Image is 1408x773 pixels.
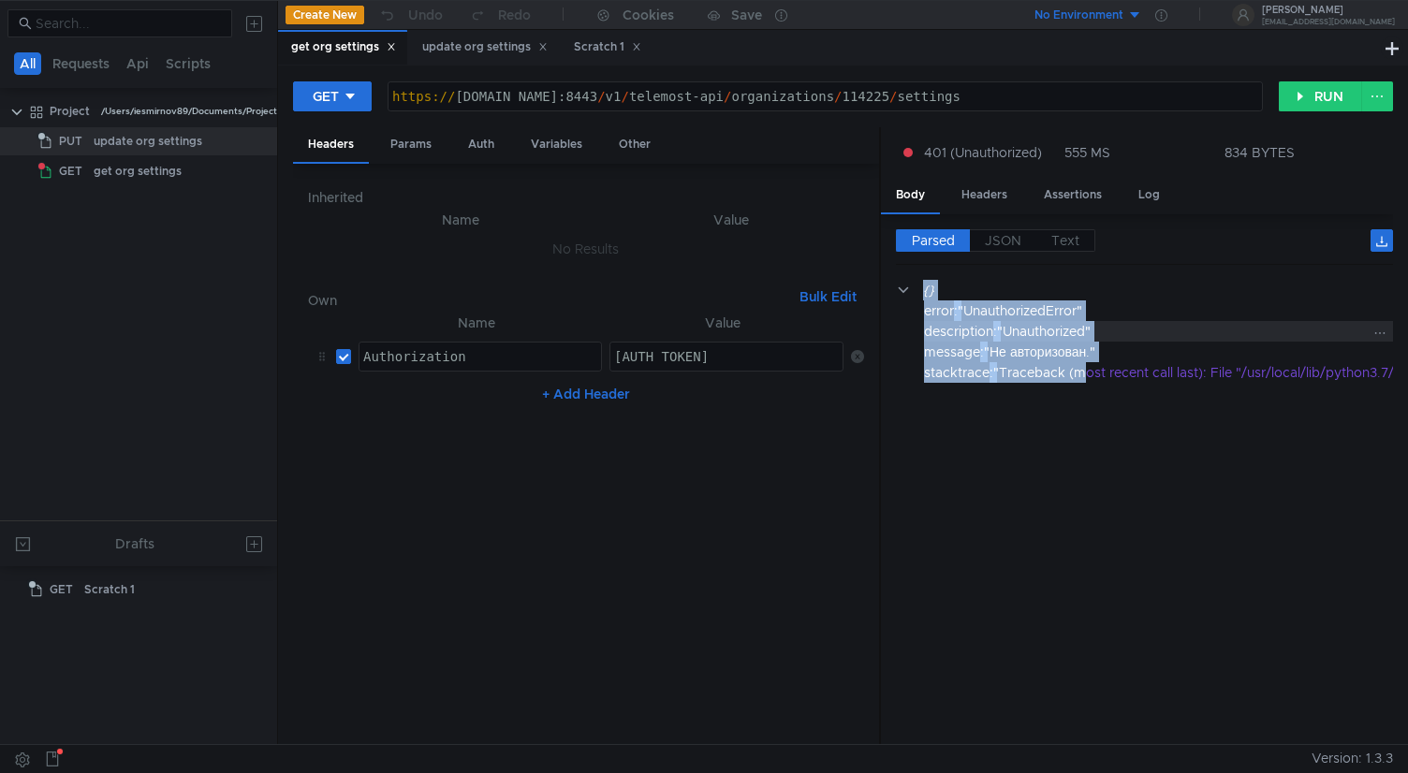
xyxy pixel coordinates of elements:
[924,342,980,362] div: message
[1051,232,1079,249] span: Text
[1262,6,1395,15] div: [PERSON_NAME]
[422,37,548,57] div: update org settings
[881,178,940,214] div: Body
[160,52,216,75] button: Scripts
[115,532,154,555] div: Drafts
[924,362,990,383] div: stacktrace
[375,127,447,162] div: Params
[535,383,638,405] button: + Add Header
[351,312,602,334] th: Name
[308,186,864,209] h6: Inherited
[1029,178,1117,212] div: Assertions
[1262,19,1395,25] div: [EMAIL_ADDRESS][DOMAIN_NAME]
[453,127,509,162] div: Auth
[408,4,443,26] div: Undo
[14,52,41,75] button: All
[84,576,135,604] div: Scratch 1
[1034,7,1123,24] div: No Environment
[293,81,372,111] button: GET
[94,127,202,155] div: update org settings
[364,1,456,29] button: Undo
[36,13,221,34] input: Search...
[924,142,1042,163] span: 401 (Unauthorized)
[101,97,277,125] div: /Users/iesmirnov89/Documents/Project
[1123,178,1175,212] div: Log
[598,209,864,231] th: Value
[604,127,666,162] div: Other
[516,127,597,162] div: Variables
[574,37,641,57] div: Scratch 1
[602,312,843,334] th: Value
[552,241,619,257] nz-embed-empty: No Results
[121,52,154,75] button: Api
[323,209,598,231] th: Name
[498,4,531,26] div: Redo
[1064,144,1110,161] div: 555 MS
[1279,81,1362,111] button: RUN
[792,285,864,308] button: Bulk Edit
[313,86,339,107] div: GET
[924,300,954,321] div: error
[47,52,115,75] button: Requests
[912,232,955,249] span: Parsed
[293,127,369,164] div: Headers
[291,37,396,57] div: get org settings
[623,4,674,26] div: Cookies
[1225,144,1295,161] div: 834 BYTES
[286,6,364,24] button: Create New
[50,97,90,125] div: Project
[59,127,82,155] span: PUT
[731,8,762,22] div: Save
[94,157,182,185] div: get org settings
[985,232,1021,249] span: JSON
[1312,745,1393,772] span: Version: 1.3.3
[59,157,82,185] span: GET
[946,178,1022,212] div: Headers
[456,1,544,29] button: Redo
[308,289,792,312] h6: Own
[924,321,993,342] div: description
[50,576,73,604] span: GET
